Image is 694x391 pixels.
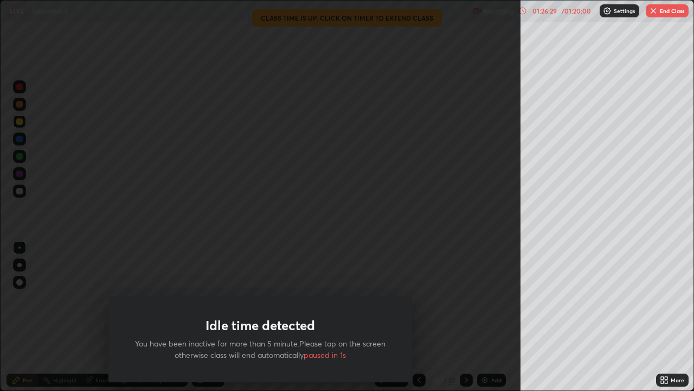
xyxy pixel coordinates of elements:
img: end-class-cross [649,7,658,15]
div: / 01:20:00 [560,8,593,14]
span: paused in 1s [304,350,346,360]
p: Settings [614,8,635,14]
button: End Class [646,4,689,17]
img: class-settings-icons [603,7,612,15]
p: You have been inactive for more than 5 minute.Please tap on the screen otherwise class will end a... [134,338,386,361]
div: 01:26:29 [529,8,560,14]
div: More [671,377,684,383]
h1: Idle time detected [205,318,315,333]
